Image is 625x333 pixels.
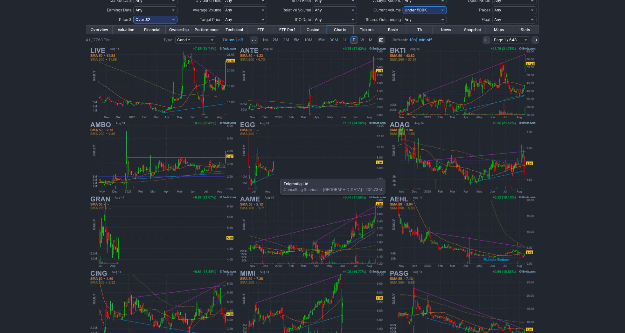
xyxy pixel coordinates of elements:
[281,36,292,44] a: 3M
[273,37,279,42] span: 2M
[119,17,132,22] span: Price $
[433,26,459,34] a: News
[88,194,237,269] img: GRAN - Grande Group Ltd - Stock Price Chart
[328,36,341,44] a: 30M
[459,26,486,34] a: Snapshot
[86,26,113,34] a: Overview
[295,17,311,22] span: IPO Date
[274,26,301,34] a: ETF Perf
[88,46,237,120] img: LIVE - Live Ventures Inc - Stock Price Chart
[341,36,350,44] a: 1H
[353,37,356,42] span: D
[88,120,237,194] img: AMBO - Ambow Education Holding Ltd ADR - Stock Price Chart
[330,37,338,42] span: 30M
[283,37,289,42] span: 3M
[221,26,247,34] a: Technical
[113,26,139,34] a: Valuation
[351,36,358,44] a: D
[86,37,113,43] div: #1 / 7768 Total
[238,194,387,269] img: AAME - Atlantic American Corp - Stock Price Chart
[362,187,365,192] span: •
[378,36,385,44] button: Range
[393,37,432,43] span: | |
[260,36,270,44] a: 1M
[482,17,491,22] span: Float
[327,26,353,34] a: Charts
[388,120,537,194] img: ADAG - Adagene Inc ADR - Stock Price Chart
[479,8,491,12] span: Trades
[271,36,281,44] a: 2M
[238,120,387,194] img: EGG - Enigmatig Ltd - Stock Price Chart
[406,26,433,34] a: TA
[361,37,365,42] span: W
[380,26,406,34] a: Basic
[292,36,302,44] a: 5M
[417,37,426,42] a: 1min
[388,194,537,269] img: AEHL - Antelope Enterprise Holdings Ltd - Stock Price Chart
[353,26,380,34] a: Tickers
[193,8,221,12] span: Average Volume
[280,179,385,195] div: Consulting Services [GEOGRAPHIC_DATA] 200.73M
[250,36,258,44] button: Interval
[301,26,327,34] a: Custom
[315,36,327,44] a: 15M
[163,37,174,42] b: Type:
[200,17,221,22] span: Target Price
[294,37,300,42] span: 5M
[192,26,221,34] a: Performance
[282,8,311,12] span: Relative Volume
[302,36,315,44] a: 10M
[284,181,309,186] b: Enigmatig Ltd
[223,37,229,42] b: TA:
[230,37,235,42] a: on
[486,26,512,34] a: Maps
[263,37,268,42] span: 1M
[358,36,367,44] a: W
[410,37,416,42] a: 10s
[366,17,401,22] span: Shares Outstanding
[317,37,325,42] span: 15M
[388,46,537,120] img: BKTI - BK Technologies Corp - Stock Price Chart
[236,37,237,42] span: |
[239,37,243,42] a: off
[427,37,432,42] a: off
[343,37,348,42] span: 1H
[393,37,409,42] b: Refresh:
[512,26,539,34] a: Stats
[367,36,375,44] a: M
[369,37,373,42] span: M
[305,37,313,42] span: 10M
[319,187,323,192] span: •
[238,46,387,120] img: ANTE - AirNet Technology Inc - Stock Price Chart
[374,8,401,12] span: Current Volume
[166,26,192,34] a: Ownership
[139,26,166,34] a: Financial
[247,26,274,34] a: ETF
[107,8,132,12] span: Earnings Date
